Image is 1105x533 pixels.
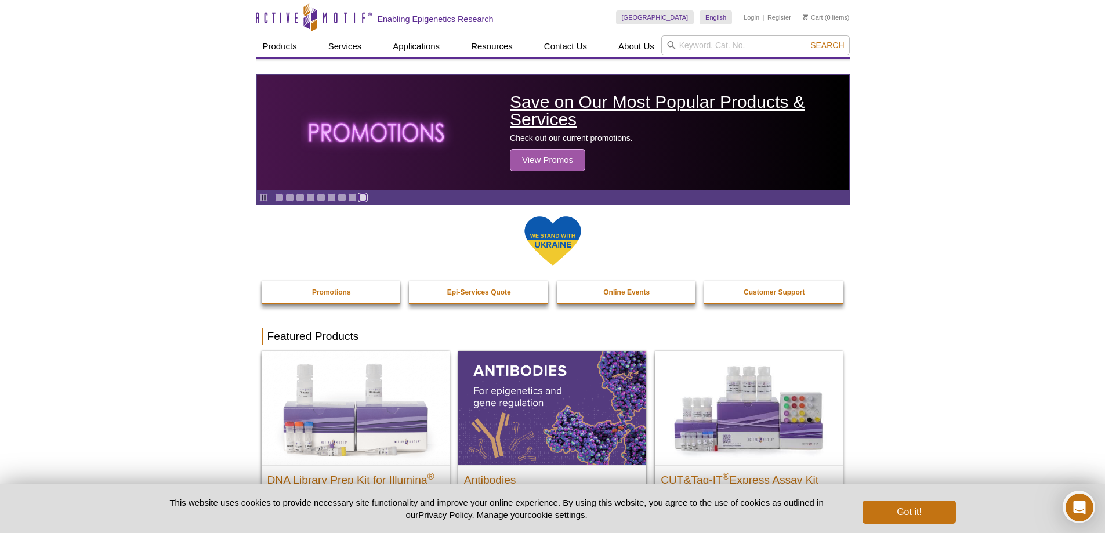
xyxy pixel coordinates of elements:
[306,193,315,202] a: Go to slide 4
[327,193,336,202] a: Go to slide 6
[378,14,494,24] h2: Enabling Epigenetics Research
[317,193,325,202] a: Go to slide 5
[312,288,351,296] strong: Promotions
[661,35,850,55] input: Keyword, Cat. No.
[537,35,594,57] a: Contact Us
[464,35,520,57] a: Resources
[704,281,845,303] a: Customer Support
[1066,494,1093,521] iframe: Intercom live chat
[807,40,847,50] button: Search
[803,10,850,24] li: (0 items)
[655,351,843,465] img: CUT&Tag-IT® Express Assay Kit
[348,193,357,202] a: Go to slide 8
[262,351,450,465] img: DNA Library Prep Kit for Illumina
[257,75,849,190] article: Save on Our Most Popular Products & Services
[150,496,844,521] p: This website uses cookies to provide necessary site functionality and improve your online experie...
[275,193,284,202] a: Go to slide 1
[655,351,843,527] a: CUT&Tag-IT® Express Assay Kit CUT&Tag-IT®Express Assay Kit Less variable and higher-throughput ge...
[810,41,844,50] span: Search
[427,471,434,481] sup: ®
[418,510,472,520] a: Privacy Policy
[524,215,582,267] img: We Stand With Ukraine
[262,328,844,345] h2: Featured Products
[301,103,454,162] img: The word promotions written in all caps with a glowing effect
[447,288,511,296] strong: Epi-Services Quote
[296,193,305,202] a: Go to slide 3
[259,193,268,202] a: Toggle autoplay
[611,35,661,57] a: About Us
[1063,491,1095,523] iframe: Intercom live chat discovery launcher
[285,193,294,202] a: Go to slide 2
[700,10,732,24] a: English
[458,351,646,527] a: All Antibodies Antibodies Application-tested antibodies for ChIP, CUT&Tag, and CUT&RUN.
[262,281,402,303] a: Promotions
[661,469,837,486] h2: CUT&Tag-IT Express Assay Kit
[803,13,823,21] a: Cart
[767,13,791,21] a: Register
[358,193,367,202] a: Go to slide 9
[256,35,304,57] a: Products
[557,281,697,303] a: Online Events
[616,10,694,24] a: [GEOGRAPHIC_DATA]
[744,288,805,296] strong: Customer Support
[763,10,765,24] li: |
[510,93,842,128] h2: Save on Our Most Popular Products & Services
[267,469,444,486] h2: DNA Library Prep Kit for Illumina
[338,193,346,202] a: Go to slide 7
[510,149,585,171] span: View Promos
[510,133,842,143] p: Check out our current promotions.
[257,75,849,190] a: The word promotions written in all caps with a glowing effect Save on Our Most Popular Products &...
[744,13,759,21] a: Login
[464,469,640,486] h2: Antibodies
[458,351,646,465] img: All Antibodies
[603,288,650,296] strong: Online Events
[723,471,730,481] sup: ®
[409,281,549,303] a: Epi-Services Quote
[386,35,447,57] a: Applications
[321,35,369,57] a: Services
[527,510,585,520] button: cookie settings
[863,501,955,524] button: Got it!
[803,14,808,20] img: Your Cart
